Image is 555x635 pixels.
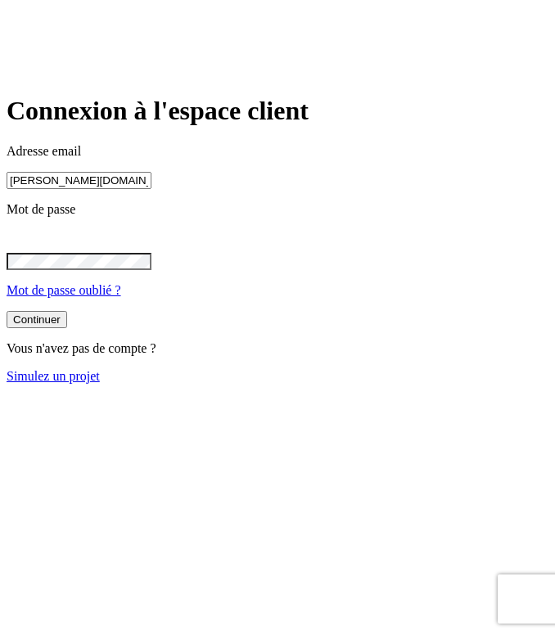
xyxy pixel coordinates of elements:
p: Adresse email [7,144,548,159]
a: Mot de passe oublié ? [7,283,121,297]
a: Simulez un projet [7,369,100,383]
div: Continuer [13,313,61,326]
button: Continuer [7,311,67,328]
p: Mot de passe [7,202,548,217]
p: Vous n'avez pas de compte ? [7,341,548,356]
h1: Connexion à l'espace client [7,96,548,126]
